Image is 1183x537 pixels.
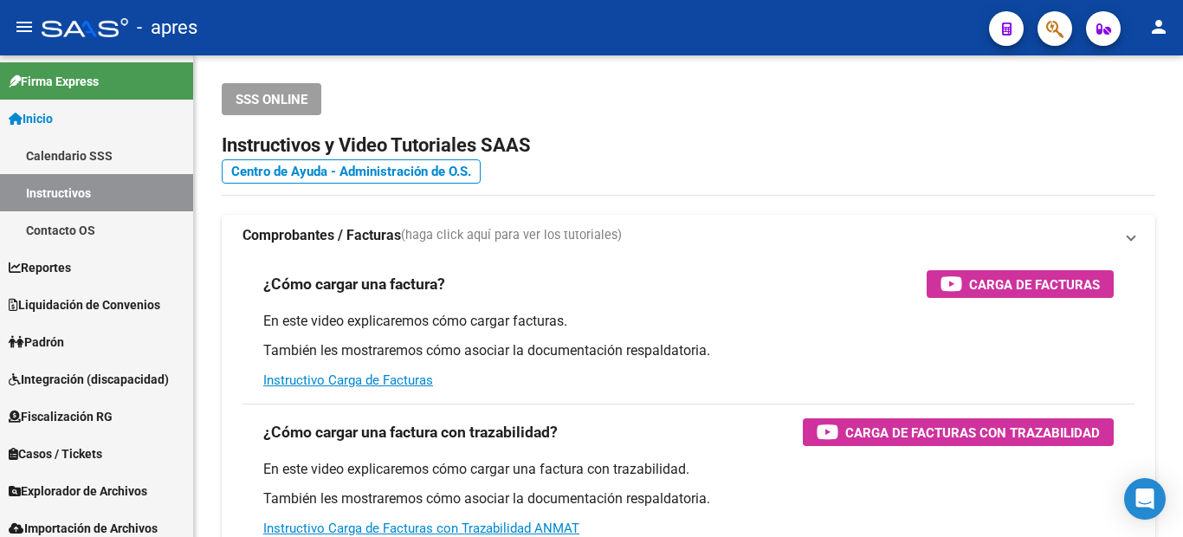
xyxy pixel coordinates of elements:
[222,215,1155,256] mat-expansion-panel-header: Comprobantes / Facturas(haga click aquí para ver los tutoriales)
[263,521,579,536] a: Instructivo Carga de Facturas con Trazabilidad ANMAT
[9,333,64,352] span: Padrón
[9,370,169,389] span: Integración (discapacidad)
[14,16,35,37] mat-icon: menu
[263,489,1114,508] p: También les mostraremos cómo asociar la documentación respaldatoria.
[263,312,1114,331] p: En este video explicaremos cómo cargar facturas.
[969,274,1100,295] span: Carga de Facturas
[263,372,433,388] a: Instructivo Carga de Facturas
[1124,478,1166,520] div: Open Intercom Messenger
[222,83,321,115] button: SSS ONLINE
[927,270,1114,298] button: Carga de Facturas
[263,272,445,296] h3: ¿Cómo cargar una factura?
[1148,16,1169,37] mat-icon: person
[263,341,1114,360] p: También les mostraremos cómo asociar la documentación respaldatoria.
[803,418,1114,446] button: Carga de Facturas con Trazabilidad
[9,482,147,501] span: Explorador de Archivos
[263,420,558,444] h3: ¿Cómo cargar una factura con trazabilidad?
[9,444,102,463] span: Casos / Tickets
[236,92,307,107] span: SSS ONLINE
[137,9,197,47] span: - apres
[9,109,53,128] span: Inicio
[9,407,113,426] span: Fiscalización RG
[9,72,99,91] span: Firma Express
[222,159,481,184] a: Centro de Ayuda - Administración de O.S.
[263,460,1114,479] p: En este video explicaremos cómo cargar una factura con trazabilidad.
[845,422,1100,443] span: Carga de Facturas con Trazabilidad
[9,258,71,277] span: Reportes
[222,129,1155,162] h2: Instructivos y Video Tutoriales SAAS
[242,226,401,245] strong: Comprobantes / Facturas
[401,226,622,245] span: (haga click aquí para ver los tutoriales)
[9,295,160,314] span: Liquidación de Convenios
